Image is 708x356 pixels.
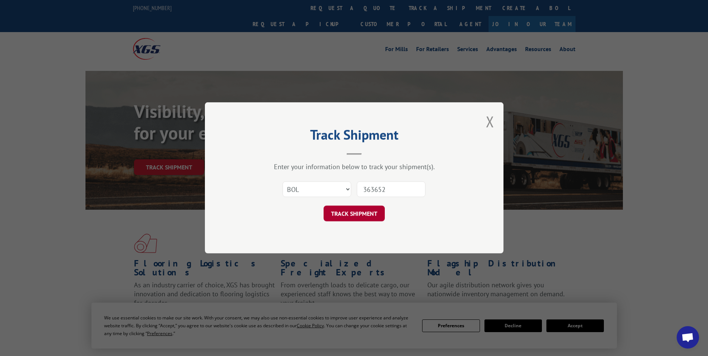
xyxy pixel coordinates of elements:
h2: Track Shipment [242,129,466,144]
div: Enter your information below to track your shipment(s). [242,163,466,171]
button: Close modal [486,112,494,131]
input: Number(s) [357,182,425,197]
button: TRACK SHIPMENT [324,206,385,222]
div: Open chat [677,326,699,349]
